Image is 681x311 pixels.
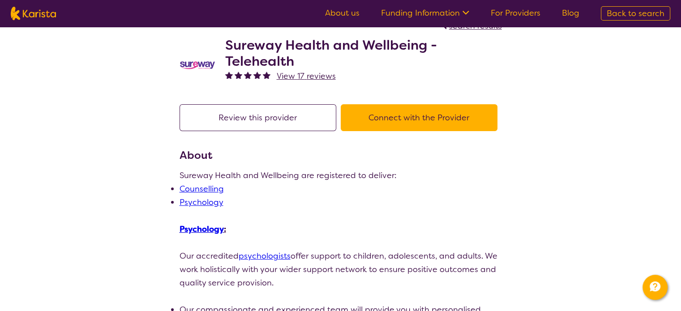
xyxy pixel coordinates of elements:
[11,7,56,20] img: Karista logo
[180,169,502,182] p: Sureway Health and Wellbeing are registered to deliver:
[562,8,579,18] a: Blog
[277,71,336,81] span: View 17 reviews
[180,60,215,70] img: vgwqq8bzw4bddvbx0uac.png
[381,8,469,18] a: Funding Information
[180,147,502,163] h3: About
[491,8,540,18] a: For Providers
[325,8,360,18] a: About us
[642,275,668,300] button: Channel Menu
[235,71,242,79] img: fullstar
[225,71,233,79] img: fullstar
[277,69,336,83] a: View 17 reviews
[180,112,341,123] a: Review this provider
[180,183,224,194] a: Counselling
[601,6,670,21] a: Back to search
[341,112,502,123] a: Connect with the Provider
[180,197,223,208] a: Psychology
[180,104,336,131] button: Review this provider
[225,37,502,69] h2: Sureway Health and Wellbeing - Telehealth
[244,71,252,79] img: fullstar
[180,249,502,290] p: Our accredited offer support to children, adolescents, and adults. We work holistically with your...
[341,104,497,131] button: Connect with the Provider
[180,224,224,234] a: Psychology
[253,71,261,79] img: fullstar
[180,224,226,234] u: :
[239,251,291,261] a: psychologists
[263,71,270,79] img: fullstar
[607,8,664,19] span: Back to search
